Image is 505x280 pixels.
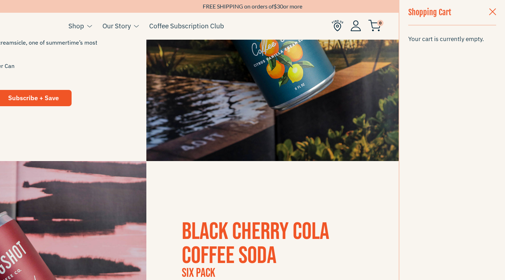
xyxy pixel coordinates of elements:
[8,94,59,102] span: Subscribe + Save
[408,34,496,44] p: Your cart is currently empty.
[68,21,84,31] a: Shop
[368,22,381,30] a: 0
[102,21,131,31] a: Our Story
[368,20,381,32] img: cart
[182,217,329,270] span: Black Cherry Cola Coffee Soda
[377,20,383,26] span: 0
[149,21,224,31] a: Coffee Subscription Club
[274,3,277,10] span: $
[350,20,361,31] img: Account
[182,217,329,270] a: Black Cherry ColaCoffee Soda
[277,3,283,10] span: 30
[332,20,343,32] img: Find Us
